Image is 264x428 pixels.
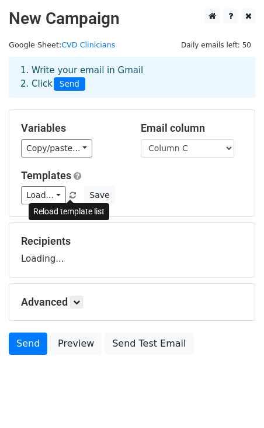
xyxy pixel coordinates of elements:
[21,296,243,309] h5: Advanced
[9,40,115,49] small: Google Sheet:
[21,122,123,135] h5: Variables
[21,235,243,248] h5: Recipients
[21,235,243,265] div: Loading...
[9,9,255,29] h2: New Campaign
[29,203,109,220] div: Reload template list
[84,186,114,204] button: Save
[12,64,252,91] div: 1. Write your email in Gmail 2. Click
[105,333,193,355] a: Send Test Email
[21,186,66,204] a: Load...
[50,333,102,355] a: Preview
[54,77,85,91] span: Send
[9,333,47,355] a: Send
[21,169,71,182] a: Templates
[177,39,255,52] span: Daily emails left: 50
[141,122,243,135] h5: Email column
[21,139,92,157] a: Copy/paste...
[61,40,115,49] a: CVD Clinicians
[177,40,255,49] a: Daily emails left: 50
